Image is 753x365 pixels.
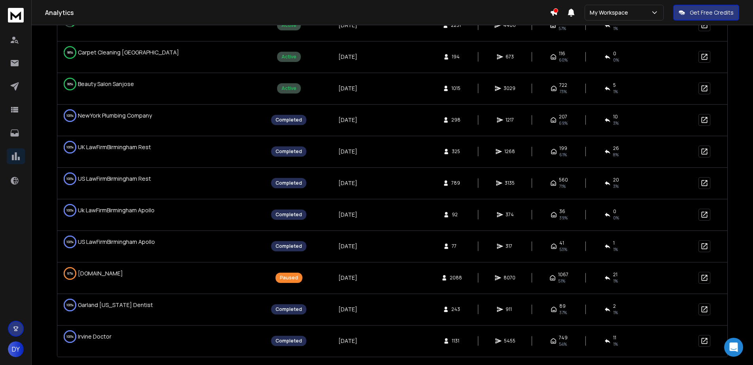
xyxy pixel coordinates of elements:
[57,262,184,285] td: [DOMAIN_NAME]
[324,325,370,357] td: [DATE]
[506,243,513,249] span: 317
[613,215,619,221] span: 0 %
[66,175,74,183] p: 100 %
[66,301,74,309] p: 100 %
[504,148,515,155] span: 1268
[452,338,460,344] span: 1131
[324,136,370,167] td: [DATE]
[559,88,567,95] span: 73 %
[276,273,302,283] div: Paused
[57,326,184,348] td: Irvine Doctor
[271,241,306,251] div: Completed
[67,49,73,56] p: 98 %
[613,145,619,152] span: 26
[559,183,566,189] span: 71 %
[613,25,618,32] span: 1 %
[559,215,568,221] span: 39 %
[66,112,74,120] p: 100 %
[277,52,301,62] div: Active
[57,136,184,158] td: UK LawFirmBirmingham Rest
[57,41,184,64] td: Carpet Cleaning [GEOGRAPHIC_DATA]
[613,57,619,63] span: 0 %
[559,177,568,183] span: 560
[8,341,24,357] button: DY
[559,303,566,309] span: 89
[57,73,184,95] td: Beauty Salon Sanjose
[67,80,73,88] p: 99 %
[57,294,184,316] td: Garland [US_STATE] Dentist
[66,333,74,341] p: 100 %
[506,306,513,313] span: 911
[452,148,460,155] span: 325
[559,51,565,57] span: 116
[690,9,734,17] p: Get Free Credits
[558,278,565,284] span: 51 %
[277,20,301,30] div: Active
[324,41,370,73] td: [DATE]
[506,117,514,123] span: 1217
[559,152,567,158] span: 61 %
[504,338,515,344] span: 5455
[324,167,370,199] td: [DATE]
[724,338,743,357] div: Open Intercom Messenger
[271,146,306,157] div: Completed
[45,8,550,17] h1: Analytics
[324,230,370,262] td: [DATE]
[559,335,568,341] span: 749
[324,9,370,41] td: [DATE]
[613,152,619,158] span: 8 %
[613,177,619,183] span: 20
[324,294,370,325] td: [DATE]
[451,85,460,92] span: 1015
[450,275,462,281] span: 2088
[613,309,618,316] span: 1 %
[613,208,616,215] span: 0
[271,210,306,220] div: Completed
[271,304,306,314] div: Completed
[558,271,568,278] span: 1067
[57,168,184,190] td: US LawFirmBirmingham Rest
[66,143,74,151] p: 100 %
[451,306,460,313] span: 243
[613,114,618,120] span: 10
[452,243,460,249] span: 77
[559,240,564,246] span: 41
[505,180,515,186] span: 3135
[271,178,306,188] div: Completed
[504,275,515,281] span: 8070
[452,212,460,218] span: 92
[673,5,739,21] button: Get Free Credits
[8,8,24,22] img: logo
[559,82,567,88] span: 722
[613,240,615,246] span: 1
[559,341,567,347] span: 54 %
[324,262,370,294] td: [DATE]
[67,270,73,277] p: 97 %
[324,104,370,136] td: [DATE]
[506,54,514,60] span: 673
[613,303,616,309] span: 2
[613,51,616,57] span: 0
[559,57,568,63] span: 60 %
[613,183,619,189] span: 3 %
[504,85,515,92] span: 3029
[57,231,184,253] td: US LawFirmBirmingham Apollo
[271,336,306,346] div: Completed
[271,115,306,125] div: Completed
[277,83,301,94] div: Active
[559,208,565,215] span: 36
[559,145,567,152] span: 199
[559,114,567,120] span: 207
[452,54,460,60] span: 194
[559,309,567,316] span: 37 %
[503,22,516,28] span: 4406
[506,212,514,218] span: 374
[451,180,460,186] span: 789
[57,199,184,221] td: Uk LawFirmBirmingham Apollo
[613,335,616,341] span: 11
[590,9,631,17] p: My Workspace
[613,120,619,126] span: 3 %
[559,25,566,32] span: 57 %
